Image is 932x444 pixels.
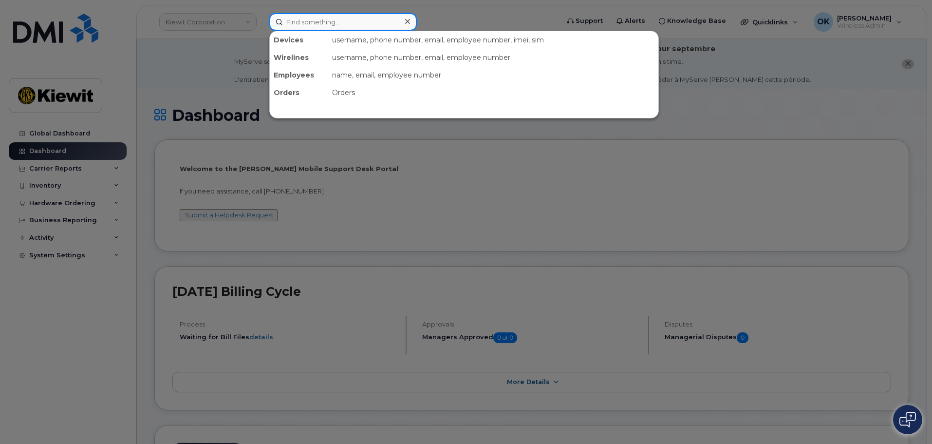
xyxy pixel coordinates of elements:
[270,31,328,49] div: Devices
[899,412,916,427] img: Open chat
[270,84,328,101] div: Orders
[328,49,658,66] div: username, phone number, email, employee number
[328,31,658,49] div: username, phone number, email, employee number, imei, sim
[270,49,328,66] div: Wirelines
[270,66,328,84] div: Employees
[328,84,658,101] div: Orders
[328,66,658,84] div: name, email, employee number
